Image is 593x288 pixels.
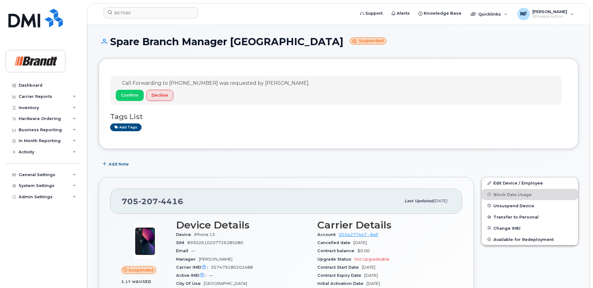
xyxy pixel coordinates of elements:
[317,273,364,278] span: Contract Expiry Date
[209,273,213,278] span: —
[110,123,142,131] a: Add tags
[493,203,534,208] span: Unsuspend Device
[367,281,380,286] span: [DATE]
[353,240,367,245] span: [DATE]
[482,211,578,223] button: Transfer to Personal
[194,232,215,237] span: iPhone 13
[482,189,578,200] button: Block Data Usage
[121,280,139,284] span: 3.17 MB
[109,161,129,167] span: Add Note
[99,158,134,170] button: Add Note
[317,219,451,231] h3: Carrier Details
[362,265,375,270] span: [DATE]
[158,197,183,206] span: 4416
[317,257,354,262] span: Upgrade Status
[121,92,138,98] span: Confirm
[99,36,578,47] h1: Spare Branch Manager [GEOGRAPHIC_DATA]
[176,219,310,231] h3: Device Details
[176,265,211,270] span: Carrier IMEI
[176,257,199,262] span: Manager
[339,232,378,237] a: 0554277447 - Bell
[116,90,144,101] button: Confirm
[482,200,578,211] button: Unsuspend Device
[482,223,578,234] button: Change IMEI
[176,273,209,278] span: Active IMEI
[364,273,378,278] span: [DATE]
[204,281,247,286] span: [GEOGRAPHIC_DATA]
[317,232,339,237] span: Account
[482,234,578,245] button: Available for Redeployment
[354,257,390,262] span: Not Upgradeable
[493,237,554,242] span: Available for Redeployment
[357,248,370,253] span: $0.00
[317,248,357,253] span: Contract balance
[317,281,367,286] span: Initial Activation Date
[138,197,158,206] span: 207
[152,92,168,98] span: Decline
[110,113,567,121] h3: Tags List
[176,232,194,237] span: Device
[404,199,433,203] span: Last updated
[122,197,183,206] span: 705
[139,279,152,284] span: used
[187,240,243,245] span: 89302610207726285080
[317,265,362,270] span: Contract Start Date
[482,177,578,189] a: Edit Device / Employee
[191,248,195,253] span: —
[176,248,191,253] span: Email
[176,281,204,286] span: City Of Use
[128,267,153,273] span: Suspended
[199,257,232,262] span: [PERSON_NAME]
[176,240,187,245] span: SIM
[350,37,386,45] small: Suspended
[433,199,447,203] span: [DATE]
[317,240,353,245] span: Cancelled date
[211,265,253,270] span: 357479180202488
[122,80,310,86] span: Call Forwarding to [PHONE_NUMBER] was requested by [PERSON_NAME].
[126,223,164,260] img: image20231002-3703462-1ig824h.jpeg
[146,90,173,101] button: Decline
